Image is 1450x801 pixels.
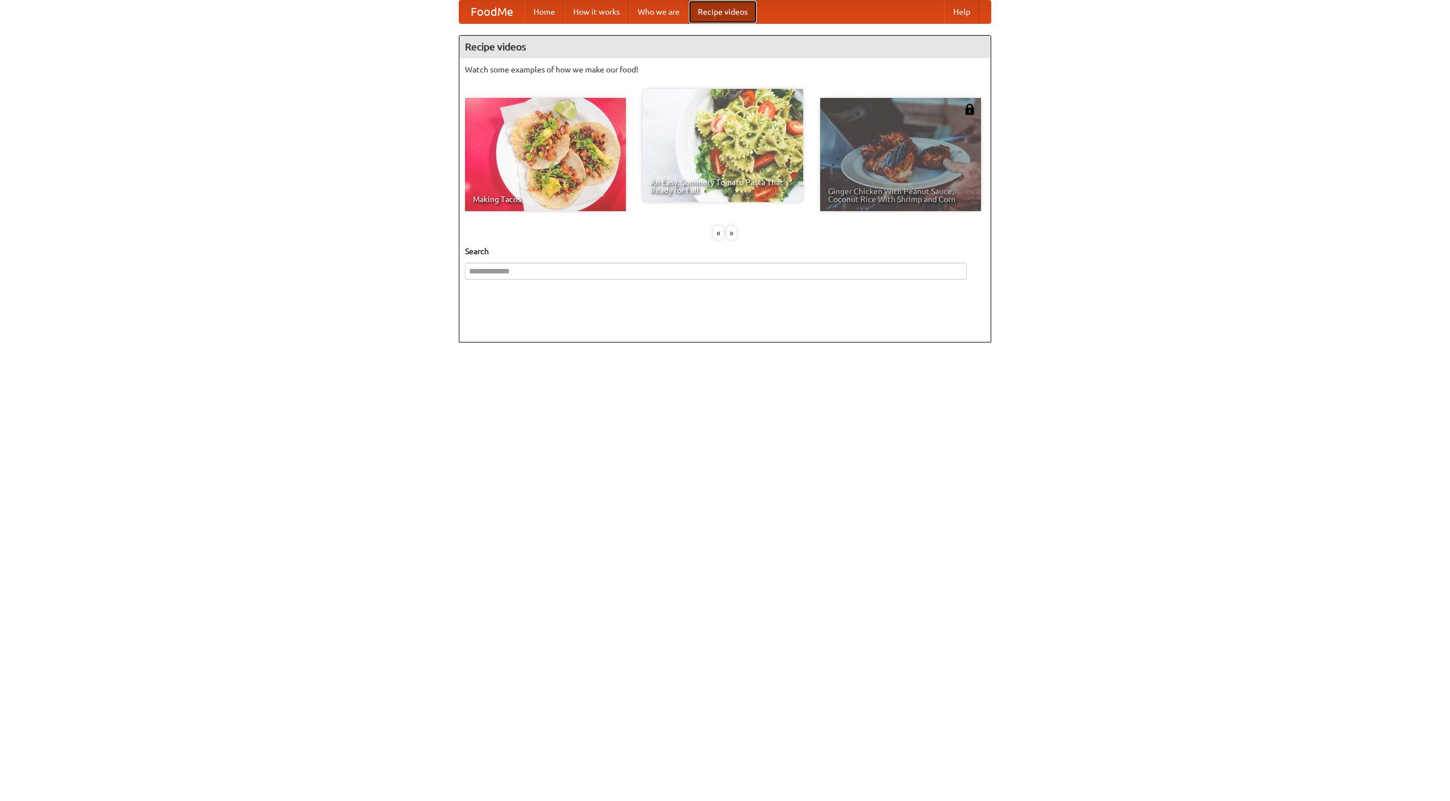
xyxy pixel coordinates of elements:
span: An Easy, Summery Tomato Pasta That's Ready for Fall [650,178,795,194]
a: Recipe videos [689,1,757,23]
a: How it works [564,1,629,23]
a: An Easy, Summery Tomato Pasta That's Ready for Fall [642,89,803,202]
h5: Search [465,246,985,257]
h4: Recipe videos [459,36,991,58]
div: « [713,226,723,240]
a: Help [944,1,979,23]
a: Home [524,1,564,23]
p: Watch some examples of how we make our food! [465,64,985,75]
a: FoodMe [459,1,524,23]
img: 483408.png [964,104,975,115]
span: Making Tacos [473,195,618,203]
div: » [727,226,737,240]
a: Who we are [629,1,689,23]
a: Making Tacos [465,98,626,211]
